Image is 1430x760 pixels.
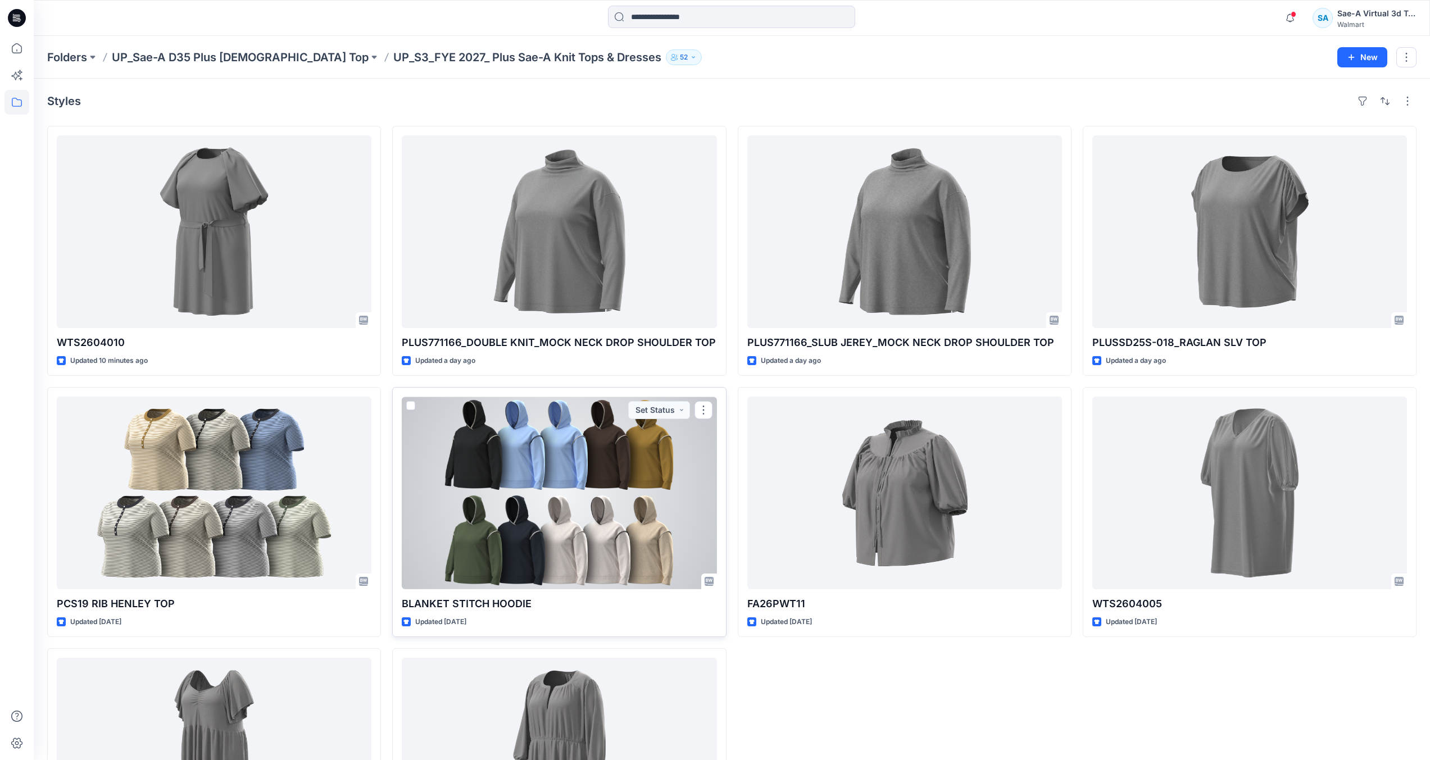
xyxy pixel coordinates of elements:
p: Updated [DATE] [70,616,121,628]
p: Updated a day ago [415,355,475,367]
p: 52 [680,51,688,63]
a: WTS2604010 [57,135,371,328]
p: PLUS771166_DOUBLE KNIT_MOCK NECK DROP SHOULDER TOP [402,335,716,351]
p: Updated [DATE] [415,616,466,628]
a: BLANKET STITCH HOODIE [402,397,716,589]
p: FA26PWT11 [747,596,1062,612]
a: Folders [47,49,87,65]
div: Sae-A Virtual 3d Team [1337,7,1416,20]
button: New [1337,47,1387,67]
p: PCS19 RIB HENLEY TOP [57,596,371,612]
p: Updated a day ago [1106,355,1166,367]
a: WTS2604005 [1092,397,1407,589]
button: 52 [666,49,702,65]
a: PLUS771166_DOUBLE KNIT_MOCK NECK DROP SHOULDER TOP [402,135,716,328]
p: WTS2604005 [1092,596,1407,612]
a: PLUS771166_SLUB JEREY_MOCK NECK DROP SHOULDER TOP [747,135,1062,328]
a: PLUSSD25S-018_RAGLAN SLV TOP [1092,135,1407,328]
p: Updated a day ago [761,355,821,367]
p: UP_S3_FYE 2027_ Plus Sae-A Knit Tops & Dresses [393,49,661,65]
p: PLUSSD25S-018_RAGLAN SLV TOP [1092,335,1407,351]
p: WTS2604010 [57,335,371,351]
a: FA26PWT11 [747,397,1062,589]
p: Updated [DATE] [1106,616,1157,628]
a: PCS19 RIB HENLEY TOP [57,397,371,589]
p: PLUS771166_SLUB JEREY_MOCK NECK DROP SHOULDER TOP [747,335,1062,351]
h4: Styles [47,94,81,108]
a: UP_Sae-A D35 Plus [DEMOGRAPHIC_DATA] Top [112,49,369,65]
div: SA [1313,8,1333,28]
div: Walmart [1337,20,1416,29]
p: BLANKET STITCH HOODIE [402,596,716,612]
p: Updated 10 minutes ago [70,355,148,367]
p: Updated [DATE] [761,616,812,628]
